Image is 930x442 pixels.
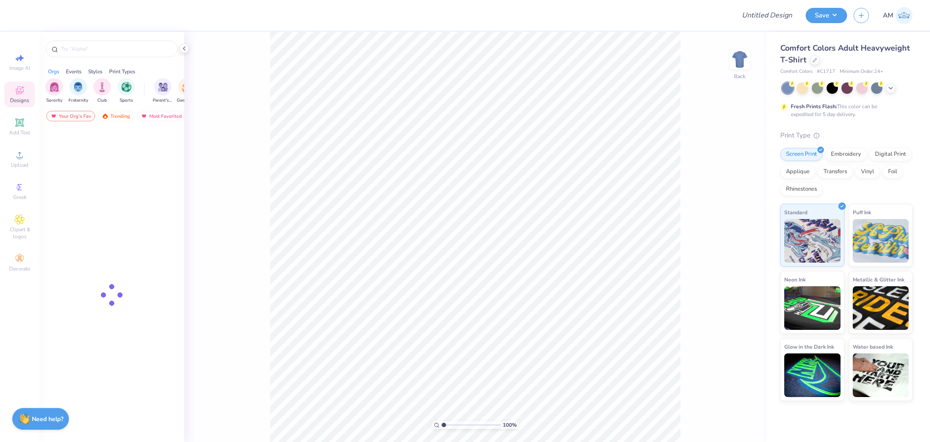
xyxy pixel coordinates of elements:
[853,353,909,397] img: Water based Ink
[121,82,131,92] img: Sports Image
[153,97,173,104] span: Parent's Weekend
[177,78,197,104] button: filter button
[853,342,893,351] span: Water based Ink
[855,165,880,178] div: Vinyl
[97,82,107,92] img: Club Image
[784,275,806,284] span: Neon Ink
[117,78,135,104] div: filter for Sports
[784,208,807,217] span: Standard
[109,68,135,75] div: Print Types
[780,183,823,196] div: Rhinestones
[784,219,841,263] img: Standard
[50,113,57,119] img: most_fav.gif
[817,68,835,75] span: # C1717
[780,43,910,65] span: Comfort Colors Adult Heavyweight T-Shirt
[11,161,28,168] span: Upload
[97,97,107,104] span: Club
[825,148,867,161] div: Embroidery
[69,78,88,104] button: filter button
[784,353,841,397] img: Glow in the Dark Ink
[48,68,59,75] div: Orgs
[69,78,88,104] div: filter for Fraternity
[731,51,748,68] img: Back
[117,78,135,104] button: filter button
[88,68,103,75] div: Styles
[791,103,898,118] div: This color can be expedited for 5 day delivery.
[780,130,913,140] div: Print Type
[853,286,909,330] img: Metallic & Glitter Ink
[840,68,883,75] span: Minimum Order: 24 +
[120,97,133,104] span: Sports
[73,82,83,92] img: Fraternity Image
[153,78,173,104] div: filter for Parent's Weekend
[93,78,111,104] button: filter button
[32,415,63,423] strong: Need help?
[780,68,813,75] span: Comfort Colors
[182,82,192,92] img: Game Day Image
[883,10,893,21] span: AM
[735,7,799,24] input: Untitled Design
[46,111,95,121] div: Your Org's Fav
[784,342,834,351] span: Glow in the Dark Ink
[784,286,841,330] img: Neon Ink
[4,226,35,240] span: Clipart & logos
[853,219,909,263] img: Puff Ink
[791,103,837,110] strong: Fresh Prints Flash:
[734,72,745,80] div: Back
[49,82,59,92] img: Sorority Image
[10,97,29,104] span: Designs
[45,78,63,104] div: filter for Sorority
[869,148,912,161] div: Digital Print
[102,113,109,119] img: trending.gif
[98,111,134,121] div: Trending
[177,78,197,104] div: filter for Game Day
[69,97,88,104] span: Fraternity
[818,165,853,178] div: Transfers
[158,82,168,92] img: Parent's Weekend Image
[882,165,903,178] div: Foil
[153,78,173,104] button: filter button
[177,97,197,104] span: Game Day
[9,129,30,136] span: Add Text
[141,113,148,119] img: most_fav.gif
[46,97,62,104] span: Sorority
[137,111,186,121] div: Most Favorited
[853,275,904,284] span: Metallic & Glitter Ink
[780,165,815,178] div: Applique
[503,421,517,429] span: 100 %
[60,45,172,53] input: Try "Alpha"
[66,68,82,75] div: Events
[780,148,823,161] div: Screen Print
[10,65,30,72] span: Image AI
[896,7,913,24] img: Arvi Mikhail Parcero
[853,208,871,217] span: Puff Ink
[806,8,847,23] button: Save
[13,194,27,201] span: Greek
[9,265,30,272] span: Decorate
[45,78,63,104] button: filter button
[883,7,913,24] a: AM
[93,78,111,104] div: filter for Club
